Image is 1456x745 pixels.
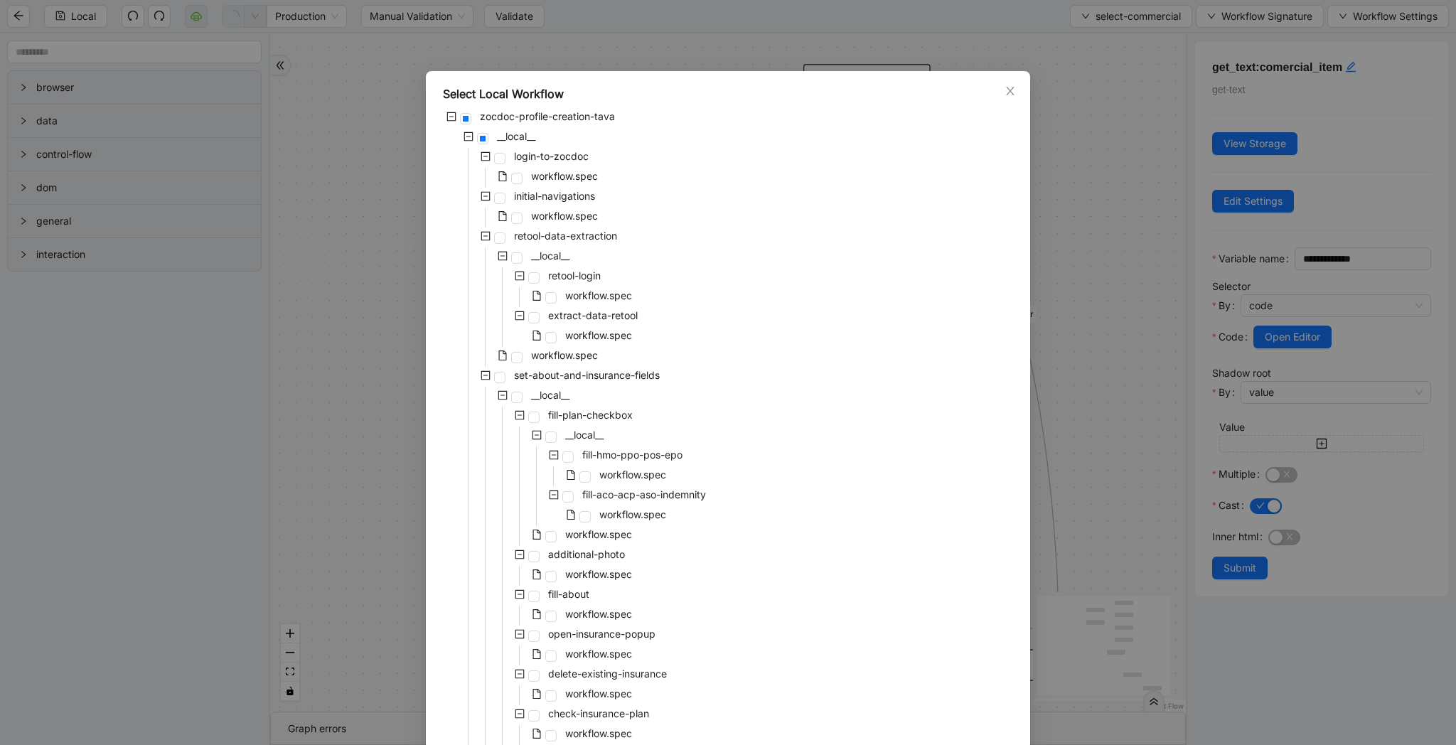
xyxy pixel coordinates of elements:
[548,668,667,680] span: delete-existing-insurance
[545,665,670,682] span: delete-existing-insurance
[498,251,508,261] span: minus-square
[515,410,525,420] span: minus-square
[545,546,628,563] span: additional-photo
[514,150,589,162] span: login-to-zocdoc
[599,468,666,481] span: workflow.spec
[515,311,525,321] span: minus-square
[549,450,559,460] span: minus-square
[579,446,685,463] span: fill-hmo-ppo-pos-epo
[446,112,456,122] span: minus-square
[599,508,666,520] span: workflow.spec
[562,287,635,304] span: workflow.spec
[532,649,542,659] span: file
[565,289,632,301] span: workflow.spec
[565,648,632,660] span: workflow.spec
[515,550,525,559] span: minus-square
[515,629,525,639] span: minus-square
[532,530,542,540] span: file
[497,130,535,142] span: __local__
[494,128,538,145] span: __local__
[566,470,576,480] span: file
[565,727,632,739] span: workflow.spec
[545,267,604,284] span: retool-login
[532,291,542,301] span: file
[532,609,542,619] span: file
[481,370,491,380] span: minus-square
[511,367,663,384] span: set-about-and-insurance-fields
[481,231,491,241] span: minus-square
[596,466,669,483] span: workflow.spec
[481,151,491,161] span: minus-square
[562,327,635,344] span: workflow.spec
[528,168,601,185] span: workflow.spec
[477,108,618,125] span: zocdoc-profile-creation-tava
[548,548,625,560] span: additional-photo
[548,269,601,282] span: retool-login
[511,227,620,245] span: retool-data-extraction
[515,589,525,599] span: minus-square
[562,725,635,742] span: workflow.spec
[1002,83,1018,99] button: Close
[548,309,638,321] span: extract-data-retool
[582,488,706,500] span: fill-aco-acp-aso-indemnity
[562,566,635,583] span: workflow.spec
[514,190,595,202] span: initial-navigations
[528,247,572,264] span: __local__
[548,409,633,421] span: fill-plan-checkbox
[531,170,598,182] span: workflow.spec
[531,349,598,361] span: workflow.spec
[1005,85,1016,97] span: close
[565,608,632,620] span: workflow.spec
[498,211,508,221] span: file
[545,307,641,324] span: extract-data-retool
[548,628,655,640] span: open-insurance-popup
[480,110,615,122] span: zocdoc-profile-creation-tava
[511,188,598,205] span: initial-navigations
[562,685,635,702] span: workflow.spec
[532,331,542,341] span: file
[566,510,576,520] span: file
[545,586,592,603] span: fill-about
[514,369,660,381] span: set-about-and-insurance-fields
[565,528,632,540] span: workflow.spec
[532,430,542,440] span: minus-square
[511,148,591,165] span: login-to-zocdoc
[532,689,542,699] span: file
[562,606,635,623] span: workflow.spec
[548,588,589,600] span: fill-about
[565,429,604,441] span: __local__
[498,390,508,400] span: minus-square
[532,729,542,739] span: file
[515,271,525,281] span: minus-square
[514,230,617,242] span: retool-data-extraction
[528,208,601,225] span: workflow.spec
[515,709,525,719] span: minus-square
[531,250,569,262] span: __local__
[498,171,508,181] span: file
[531,210,598,222] span: workflow.spec
[579,486,709,503] span: fill-aco-acp-aso-indemnity
[498,350,508,360] span: file
[545,407,636,424] span: fill-plan-checkbox
[562,427,606,444] span: __local__
[545,626,658,643] span: open-insurance-popup
[545,705,652,722] span: check-insurance-plan
[596,506,669,523] span: workflow.spec
[565,329,632,341] span: workflow.spec
[565,687,632,700] span: workflow.spec
[565,568,632,580] span: workflow.spec
[481,191,491,201] span: minus-square
[528,347,601,364] span: workflow.spec
[562,526,635,543] span: workflow.spec
[464,132,473,141] span: minus-square
[532,569,542,579] span: file
[531,389,569,401] span: __local__
[443,85,1013,102] div: Select Local Workflow
[562,645,635,663] span: workflow.spec
[548,707,649,719] span: check-insurance-plan
[582,449,682,461] span: fill-hmo-ppo-pos-epo
[549,490,559,500] span: minus-square
[515,669,525,679] span: minus-square
[528,387,572,404] span: __local__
